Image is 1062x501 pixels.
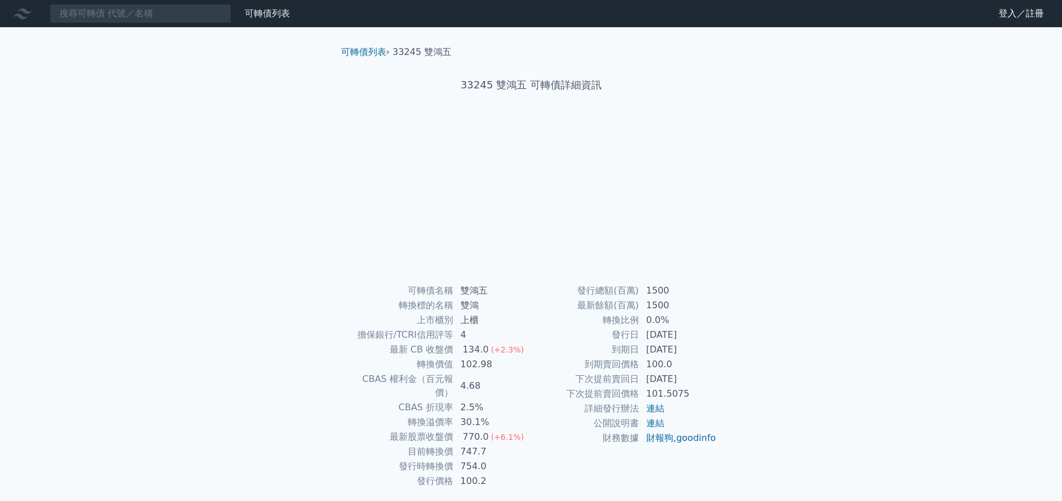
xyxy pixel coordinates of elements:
[346,283,454,298] td: 可轉債名稱
[346,313,454,328] td: 上市櫃別
[346,430,454,444] td: 最新股票收盤價
[454,357,531,372] td: 102.98
[346,342,454,357] td: 最新 CB 收盤價
[676,432,716,443] a: goodinfo
[460,343,491,356] div: 134.0
[454,283,531,298] td: 雙鴻五
[639,357,717,372] td: 100.0
[341,45,390,59] li: ›
[346,298,454,313] td: 轉換標的名稱
[454,459,531,474] td: 754.0
[454,400,531,415] td: 2.5%
[639,342,717,357] td: [DATE]
[346,400,454,415] td: CBAS 折現率
[491,345,524,354] span: (+2.3%)
[531,283,639,298] td: 發行總額(百萬)
[454,372,531,400] td: 4.68
[639,431,717,445] td: ,
[639,372,717,387] td: [DATE]
[646,403,664,414] a: 連結
[531,401,639,416] td: 詳細發行辦法
[531,313,639,328] td: 轉換比例
[639,313,717,328] td: 0.0%
[393,45,451,59] li: 33245 雙鴻五
[531,416,639,431] td: 公開說明書
[454,298,531,313] td: 雙鴻
[531,328,639,342] td: 發行日
[346,357,454,372] td: 轉換價值
[454,415,531,430] td: 30.1%
[639,298,717,313] td: 1500
[346,459,454,474] td: 發行時轉換價
[346,474,454,489] td: 發行價格
[346,415,454,430] td: 轉換溢價率
[346,372,454,400] td: CBAS 權利金（百元報價）
[245,8,290,19] a: 可轉債列表
[491,432,524,441] span: (+6.1%)
[531,298,639,313] td: 最新餘額(百萬)
[454,474,531,489] td: 100.2
[639,328,717,342] td: [DATE]
[531,431,639,445] td: 財務數據
[646,432,673,443] a: 財報狗
[341,46,386,57] a: 可轉債列表
[646,418,664,428] a: 連結
[531,387,639,401] td: 下次提前賣回價格
[531,357,639,372] td: 到期賣回價格
[531,372,639,387] td: 下次提前賣回日
[346,328,454,342] td: 擔保銀行/TCRI信用評等
[454,444,531,459] td: 747.7
[332,77,731,93] h1: 33245 雙鴻五 可轉債詳細資訊
[639,283,717,298] td: 1500
[454,328,531,342] td: 4
[50,4,231,23] input: 搜尋可轉債 代號／名稱
[639,387,717,401] td: 101.5075
[531,342,639,357] td: 到期日
[990,5,1053,23] a: 登入／註冊
[460,430,491,444] div: 770.0
[346,444,454,459] td: 目前轉換價
[454,313,531,328] td: 上櫃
